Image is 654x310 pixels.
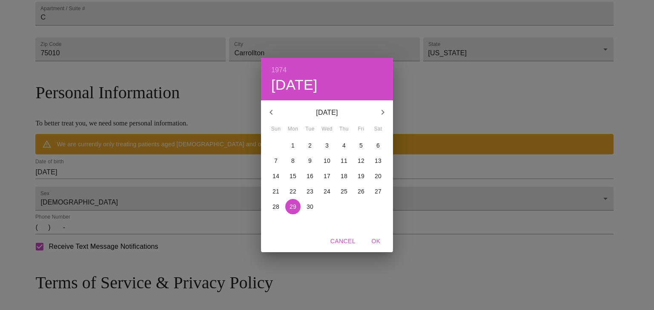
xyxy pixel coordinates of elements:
p: 25 [341,187,347,196]
button: 3 [319,138,335,153]
button: 1974 [271,64,287,76]
p: 8 [291,156,295,165]
span: Wed [319,125,335,134]
button: 2 [302,138,318,153]
span: Tue [302,125,318,134]
button: 10 [319,153,335,168]
p: 11 [341,156,347,165]
p: 1 [291,141,295,150]
p: 9 [308,156,312,165]
p: 13 [375,156,381,165]
p: 20 [375,172,381,180]
p: 16 [307,172,313,180]
span: Sat [370,125,386,134]
span: Sun [268,125,284,134]
p: 4 [342,141,346,150]
button: 8 [285,153,301,168]
button: 9 [302,153,318,168]
button: 13 [370,153,386,168]
p: [DATE] [281,108,373,118]
button: 17 [319,168,335,184]
button: 16 [302,168,318,184]
p: 30 [307,202,313,211]
button: 28 [268,199,284,214]
button: 26 [353,184,369,199]
button: 21 [268,184,284,199]
button: 22 [285,184,301,199]
button: 7 [268,153,284,168]
button: OK [362,233,390,249]
button: 19 [353,168,369,184]
p: 27 [375,187,381,196]
button: 12 [353,153,369,168]
p: 3 [325,141,329,150]
button: Cancel [327,233,359,249]
button: 1 [285,138,301,153]
span: OK [366,236,386,247]
button: 30 [302,199,318,214]
span: Thu [336,125,352,134]
button: 25 [336,184,352,199]
p: 26 [358,187,364,196]
p: 10 [324,156,330,165]
button: 15 [285,168,301,184]
p: 12 [358,156,364,165]
button: 5 [353,138,369,153]
span: Fri [353,125,369,134]
button: 23 [302,184,318,199]
span: Mon [285,125,301,134]
p: 5 [359,141,363,150]
button: 27 [370,184,386,199]
p: 14 [272,172,279,180]
button: 24 [319,184,335,199]
button: 20 [370,168,386,184]
button: 6 [370,138,386,153]
p: 21 [272,187,279,196]
p: 24 [324,187,330,196]
p: 17 [324,172,330,180]
p: 18 [341,172,347,180]
p: 23 [307,187,313,196]
button: 18 [336,168,352,184]
button: 14 [268,168,284,184]
p: 22 [290,187,296,196]
p: 19 [358,172,364,180]
p: 15 [290,172,296,180]
button: 4 [336,138,352,153]
button: [DATE] [271,76,318,94]
p: 7 [274,156,278,165]
p: 29 [290,202,296,211]
p: 6 [376,141,380,150]
button: 11 [336,153,352,168]
button: 29 [285,199,301,214]
p: 2 [308,141,312,150]
span: Cancel [330,236,356,247]
p: 28 [272,202,279,211]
